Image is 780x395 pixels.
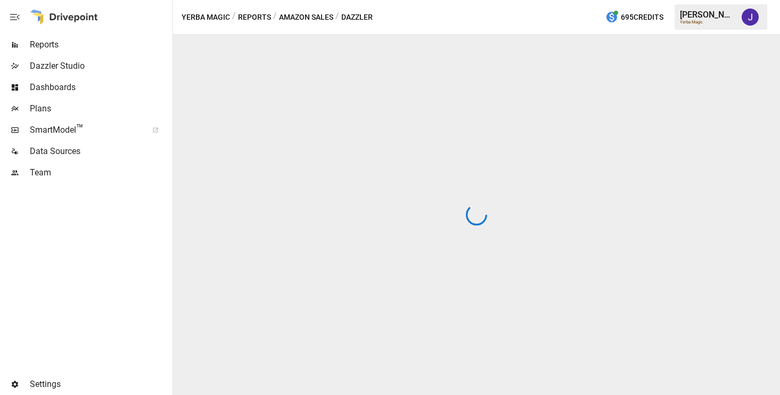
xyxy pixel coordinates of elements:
span: Data Sources [30,145,170,158]
span: Team [30,166,170,179]
div: / [273,11,277,24]
span: SmartModel [30,124,141,136]
div: / [232,11,236,24]
div: / [335,11,339,24]
button: Reports [238,11,271,24]
span: Dashboards [30,81,170,94]
span: ™ [76,122,84,135]
button: 695Credits [601,7,668,27]
span: Dazzler Studio [30,60,170,72]
button: Jaithra Koritala [735,2,765,32]
button: Yerba Magic [182,11,230,24]
span: Plans [30,102,170,115]
button: Amazon Sales [279,11,333,24]
div: Yerba Magic [680,20,735,25]
div: [PERSON_NAME] [680,10,735,20]
span: 695 Credits [621,11,663,24]
img: Jaithra Koritala [742,9,759,26]
span: Reports [30,38,170,51]
span: Settings [30,378,170,391]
